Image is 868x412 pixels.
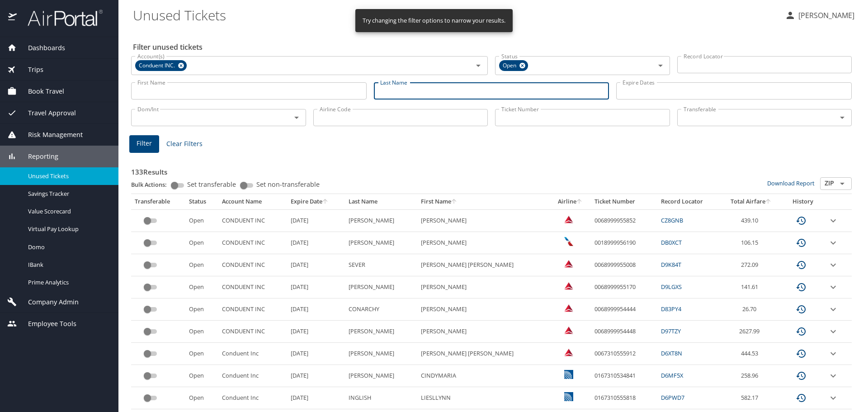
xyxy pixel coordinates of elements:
[564,237,573,246] img: American Airlines
[591,209,657,232] td: 0068999955852
[345,254,417,276] td: SEVER
[657,194,720,209] th: Record Locator
[28,207,108,216] span: Value Scorecard
[417,298,550,321] td: [PERSON_NAME]
[721,298,783,321] td: 26.70
[721,209,783,232] td: 439.10
[17,130,83,140] span: Risk Management
[287,343,345,365] td: [DATE]
[133,40,854,54] h2: Filter unused tickets
[417,276,550,298] td: [PERSON_NAME]
[287,194,345,209] th: Expire Date
[163,136,206,152] button: Clear Filters
[661,371,683,379] a: D6MF5X
[564,348,573,357] img: Delta Airlines
[185,298,218,321] td: Open
[287,298,345,321] td: [DATE]
[185,254,218,276] td: Open
[322,199,329,205] button: sort
[417,343,550,365] td: [PERSON_NAME] [PERSON_NAME]
[345,194,417,209] th: Last Name
[828,326,839,337] button: expand row
[17,319,76,329] span: Employee Tools
[218,321,287,343] td: CONDUENT INC
[185,194,218,209] th: Status
[17,297,79,307] span: Company Admin
[499,60,528,71] div: Open
[129,135,159,153] button: Filter
[721,194,783,209] th: Total Airfare
[363,12,505,29] div: Try changing the filter options to narrow your results.
[721,254,783,276] td: 272.09
[187,181,236,188] span: Set transferable
[218,232,287,254] td: CONDUENT INC
[8,9,18,27] img: icon-airportal.png
[591,194,657,209] th: Ticket Number
[287,254,345,276] td: [DATE]
[287,365,345,387] td: [DATE]
[721,387,783,409] td: 582.17
[721,365,783,387] td: 258.96
[17,152,58,161] span: Reporting
[131,180,174,189] p: Bulk Actions:
[828,237,839,248] button: expand row
[345,298,417,321] td: CONARCHY
[796,10,854,21] p: [PERSON_NAME]
[256,181,320,188] span: Set non-transferable
[654,59,667,72] button: Open
[564,215,573,224] img: Delta Airlines
[185,232,218,254] td: Open
[287,387,345,409] td: [DATE]
[661,393,684,402] a: D6PWD7
[591,343,657,365] td: 0067310555912
[721,232,783,254] td: 106.15
[721,276,783,298] td: 141.61
[166,138,203,150] span: Clear Filters
[185,343,218,365] td: Open
[218,365,287,387] td: Conduent Inc
[28,278,108,287] span: Prime Analytics
[135,61,180,71] span: Conduent INC.
[185,387,218,409] td: Open
[345,321,417,343] td: [PERSON_NAME]
[661,238,682,246] a: DB0XCT
[345,365,417,387] td: [PERSON_NAME]
[345,276,417,298] td: [PERSON_NAME]
[417,194,550,209] th: First Name
[828,393,839,403] button: expand row
[591,387,657,409] td: 0167310555818
[28,225,108,233] span: Virtual Pay Lookup
[290,111,303,124] button: Open
[661,327,681,335] a: D97TZY
[287,321,345,343] td: [DATE]
[28,172,108,180] span: Unused Tickets
[137,138,152,149] span: Filter
[218,343,287,365] td: Conduent Inc
[591,254,657,276] td: 0068999955008
[131,161,852,177] h3: 133 Results
[185,321,218,343] td: Open
[765,199,772,205] button: sort
[661,260,681,269] a: D9K84T
[836,111,849,124] button: Open
[782,194,824,209] th: History
[564,303,573,313] img: Delta Airlines
[591,321,657,343] td: 0068999954448
[550,194,591,209] th: Airline
[417,232,550,254] td: [PERSON_NAME]
[828,282,839,293] button: expand row
[135,60,187,71] div: Conduent INC.
[287,276,345,298] td: [DATE]
[345,209,417,232] td: [PERSON_NAME]
[564,392,573,401] img: United Airlines
[218,254,287,276] td: CONDUENT INC
[499,61,522,71] span: Open
[564,326,573,335] img: Delta Airlines
[564,370,573,379] img: United Airlines
[451,199,458,205] button: sort
[28,243,108,251] span: Domo
[781,7,858,24] button: [PERSON_NAME]
[564,281,573,290] img: Delta Airlines
[135,198,182,206] div: Transferable
[591,298,657,321] td: 0068999954444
